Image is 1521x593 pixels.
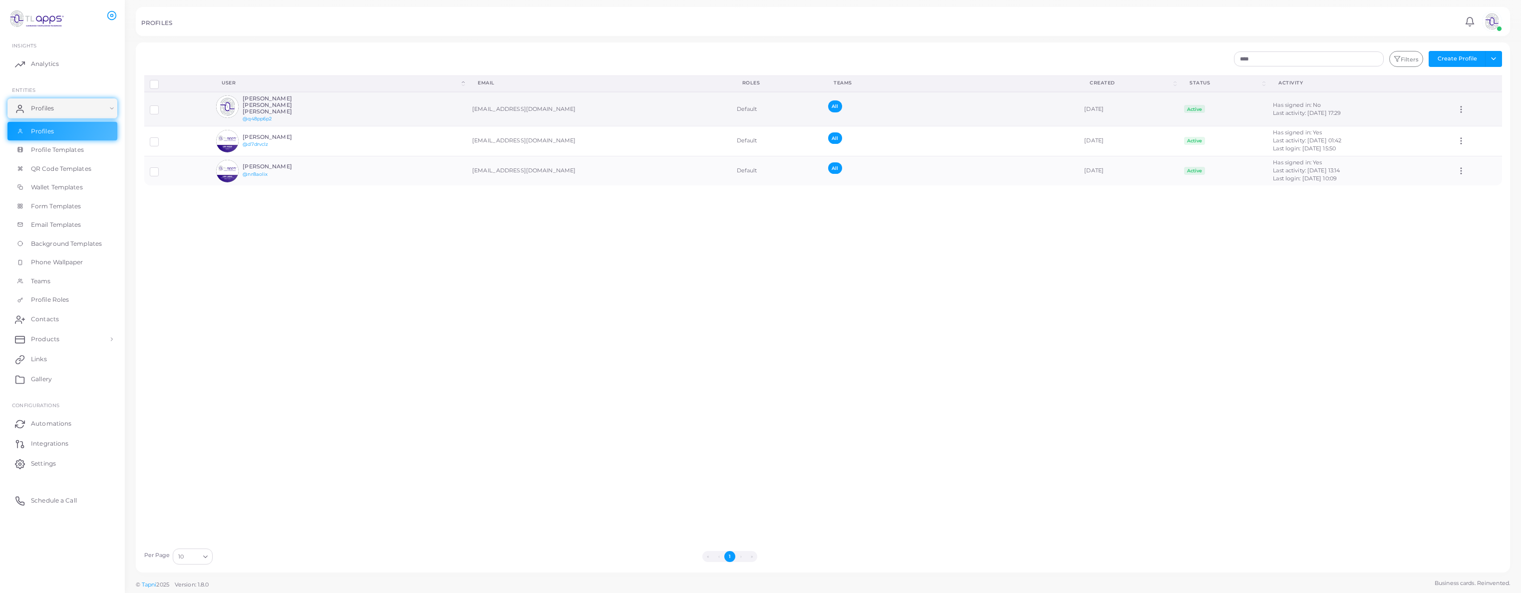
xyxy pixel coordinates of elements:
[1273,159,1322,166] span: Has signed in: Yes
[243,116,272,121] a: @q48pp6p2
[7,414,117,434] a: Automations
[1184,105,1205,113] span: Active
[7,122,117,141] a: Profiles
[31,277,51,286] span: Teams
[7,215,117,234] a: Email Templates
[467,126,731,156] td: [EMAIL_ADDRESS][DOMAIN_NAME]
[1079,126,1179,156] td: [DATE]
[12,87,35,93] span: ENTITIES
[7,253,117,272] a: Phone Wallpaper
[7,309,117,329] a: Contacts
[31,295,69,304] span: Profile Roles
[243,95,316,115] h6: [PERSON_NAME] [PERSON_NAME] [PERSON_NAME]
[31,419,71,428] span: Automations
[31,496,77,505] span: Schedule a Call
[731,126,823,156] td: Default
[142,581,157,588] a: Tapni
[7,140,117,159] a: Profile Templates
[243,141,268,147] a: @d7drvclz
[173,549,213,565] div: Search for option
[828,162,842,174] span: All
[7,159,117,178] a: QR Code Templates
[31,375,52,384] span: Gallery
[243,163,316,170] h6: [PERSON_NAME]
[215,551,1244,562] ul: Pagination
[7,234,117,253] a: Background Templates
[12,42,36,48] span: INSIGHTS
[31,439,68,448] span: Integrations
[724,551,735,562] button: Go to page 1
[31,459,56,468] span: Settings
[216,130,239,152] img: avatar
[136,581,209,589] span: ©
[1273,137,1341,144] span: Last activity: [DATE] 01:42
[243,134,316,140] h6: [PERSON_NAME]
[7,54,117,74] a: Analytics
[31,183,83,192] span: Wallet Templates
[31,145,84,154] span: Profile Templates
[31,258,83,267] span: Phone Wallpaper
[7,369,117,389] a: Gallery
[9,9,64,28] img: logo
[31,315,59,324] span: Contacts
[1273,175,1337,182] span: Last login: [DATE] 10:09
[7,290,117,309] a: Profile Roles
[175,581,209,588] span: Version: 1.8.0
[144,75,211,92] th: Row-selection
[1184,137,1205,145] span: Active
[31,164,91,173] span: QR Code Templates
[12,402,59,408] span: Configurations
[178,552,184,562] span: 10
[31,220,81,229] span: Email Templates
[31,202,81,211] span: Form Templates
[467,92,731,126] td: [EMAIL_ADDRESS][DOMAIN_NAME]
[243,171,268,177] a: @nr8aolix
[742,79,812,86] div: Roles
[1482,11,1502,31] img: avatar
[141,19,172,26] h5: PROFILES
[731,92,823,126] td: Default
[7,491,117,511] a: Schedule a Call
[467,156,731,185] td: [EMAIL_ADDRESS][DOMAIN_NAME]
[1429,51,1486,67] button: Create Profile
[828,132,842,144] span: All
[31,355,47,364] span: Links
[216,160,239,182] img: avatar
[31,127,54,136] span: Profiles
[1435,579,1510,588] span: Business cards. Reinvented.
[1479,11,1505,31] a: avatar
[1273,145,1336,152] span: Last login: [DATE] 15:50
[1184,167,1205,175] span: Active
[222,79,460,86] div: User
[185,551,199,562] input: Search for option
[7,349,117,369] a: Links
[731,156,823,185] td: Default
[7,434,117,454] a: Integrations
[1451,75,1502,92] th: Action
[1278,79,1440,86] div: activity
[478,79,720,86] div: Email
[834,79,1068,86] div: Teams
[828,100,842,112] span: All
[1090,79,1172,86] div: Created
[1273,167,1340,174] span: Last activity: [DATE] 13:14
[31,239,102,248] span: Background Templates
[144,552,170,560] label: Per Page
[7,272,117,291] a: Teams
[7,329,117,349] a: Products
[1079,156,1179,185] td: [DATE]
[1273,101,1321,108] span: Has signed in: No
[7,178,117,197] a: Wallet Templates
[31,104,54,113] span: Profiles
[7,98,117,118] a: Profiles
[1273,109,1341,116] span: Last activity: [DATE] 17:29
[7,454,117,474] a: Settings
[1273,129,1322,136] span: Has signed in: Yes
[31,335,59,344] span: Products
[1389,51,1423,67] button: Filters
[1079,92,1179,126] td: [DATE]
[31,59,59,68] span: Analytics
[7,197,117,216] a: Form Templates
[156,581,169,589] span: 2025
